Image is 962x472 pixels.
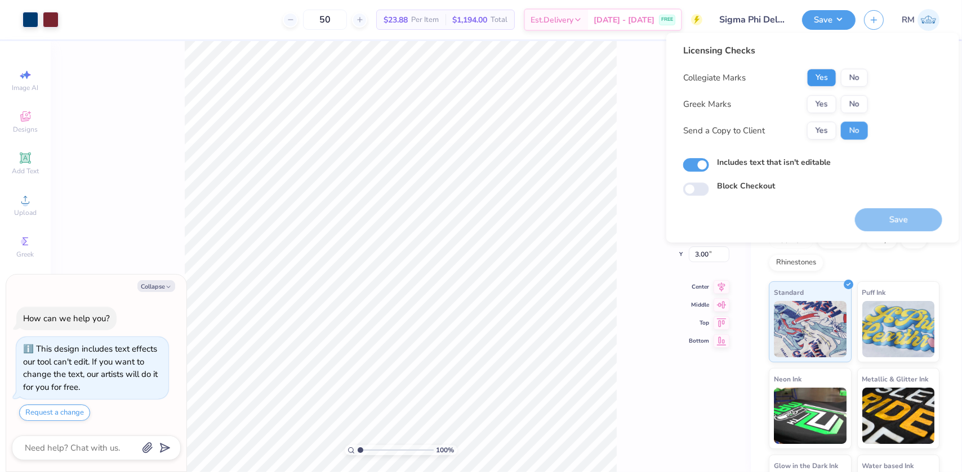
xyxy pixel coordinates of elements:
[661,16,673,24] span: FREE
[689,319,709,327] span: Top
[384,14,408,26] span: $23.88
[13,125,38,134] span: Designs
[14,208,37,217] span: Upload
[23,313,110,324] div: How can we help you?
[437,445,455,455] span: 100 %
[862,301,935,357] img: Puff Ink
[902,14,915,26] span: RM
[683,124,765,137] div: Send a Copy to Client
[452,14,487,26] span: $1,194.00
[689,301,709,309] span: Middle
[17,250,34,259] span: Greek
[807,95,836,113] button: Yes
[774,373,801,385] span: Neon Ink
[711,8,794,31] input: Untitled Design
[774,388,847,444] img: Neon Ink
[12,83,39,92] span: Image AI
[12,167,39,176] span: Add Text
[841,95,868,113] button: No
[802,10,856,30] button: Save
[774,460,838,471] span: Glow in the Dark Ink
[531,14,573,26] span: Est. Delivery
[774,286,804,298] span: Standard
[23,343,158,393] div: This design includes text effects our tool can't edit. If you want to change the text, our artist...
[303,10,347,30] input: – –
[594,14,654,26] span: [DATE] - [DATE]
[807,69,836,87] button: Yes
[902,9,939,31] a: RM
[683,98,731,111] div: Greek Marks
[862,373,929,385] span: Metallic & Glitter Ink
[717,180,775,192] label: Block Checkout
[717,156,831,168] label: Includes text that isn't editable
[689,337,709,345] span: Bottom
[918,9,939,31] img: Roberta Manuel
[807,122,836,140] button: Yes
[862,460,914,471] span: Water based Ink
[841,122,868,140] button: No
[841,69,868,87] button: No
[683,44,868,57] div: Licensing Checks
[683,71,746,84] div: Collegiate Marks
[862,388,935,444] img: Metallic & Glitter Ink
[411,14,439,26] span: Per Item
[774,301,847,357] img: Standard
[491,14,507,26] span: Total
[862,286,886,298] span: Puff Ink
[769,254,823,271] div: Rhinestones
[19,404,90,421] button: Request a change
[137,280,175,292] button: Collapse
[689,283,709,291] span: Center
